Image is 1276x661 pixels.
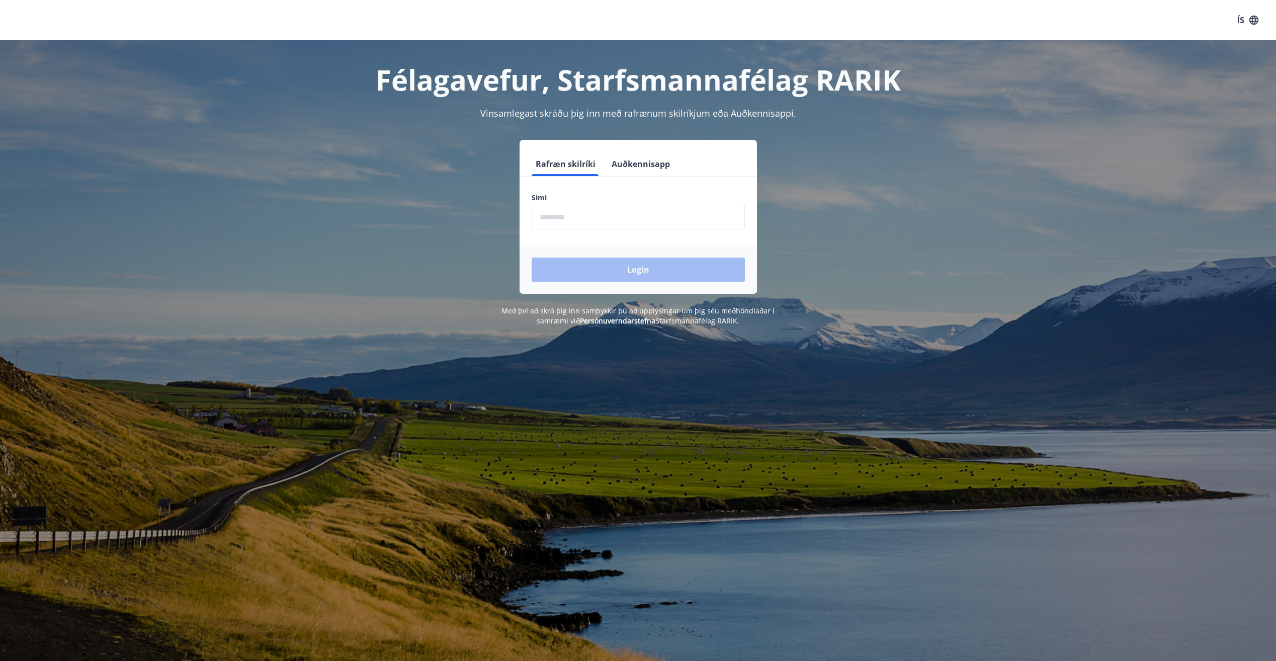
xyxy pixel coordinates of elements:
button: Auðkennisapp [608,152,674,176]
h1: Félagavefur, Starfsmannafélag RARIK [288,60,988,99]
button: ÍS [1232,11,1264,29]
label: Sími [532,193,745,203]
button: Rafræn skilríki [532,152,600,176]
span: Vinsamlegast skráðu þig inn með rafrænum skilríkjum eða Auðkennisappi. [480,107,796,119]
a: Persónuverndarstefna [580,316,655,325]
span: Með því að skrá þig inn samþykkir þú að upplýsingar um þig séu meðhöndlaðar í samræmi við Starfsm... [501,306,775,325]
